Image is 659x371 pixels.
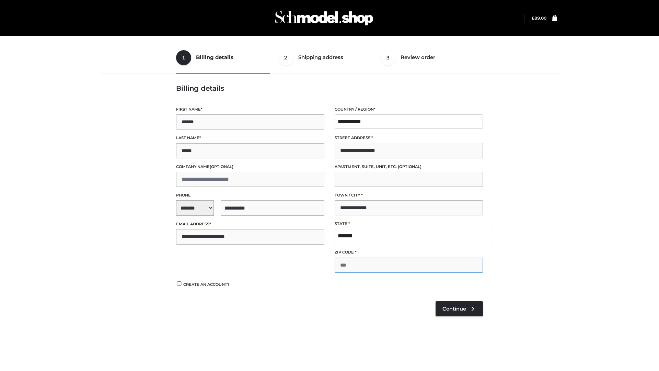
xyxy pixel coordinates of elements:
a: £89.00 [532,15,546,21]
label: Country / Region [335,106,483,113]
a: Continue [436,301,483,316]
span: (optional) [398,164,421,169]
label: Email address [176,221,324,227]
h3: Billing details [176,84,483,92]
bdi: 89.00 [532,15,546,21]
img: Schmodel Admin 964 [273,4,375,32]
label: Street address [335,135,483,141]
span: (optional) [210,164,233,169]
span: Create an account? [183,282,230,287]
label: Last name [176,135,324,141]
label: Apartment, suite, unit, etc. [335,164,483,170]
label: State [335,221,483,227]
label: Phone [176,192,324,199]
span: £ [532,15,534,21]
input: Create an account? [176,281,182,286]
label: First name [176,106,324,113]
label: Town / City [335,192,483,199]
span: Continue [442,306,466,312]
label: ZIP Code [335,249,483,256]
label: Company name [176,164,324,170]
